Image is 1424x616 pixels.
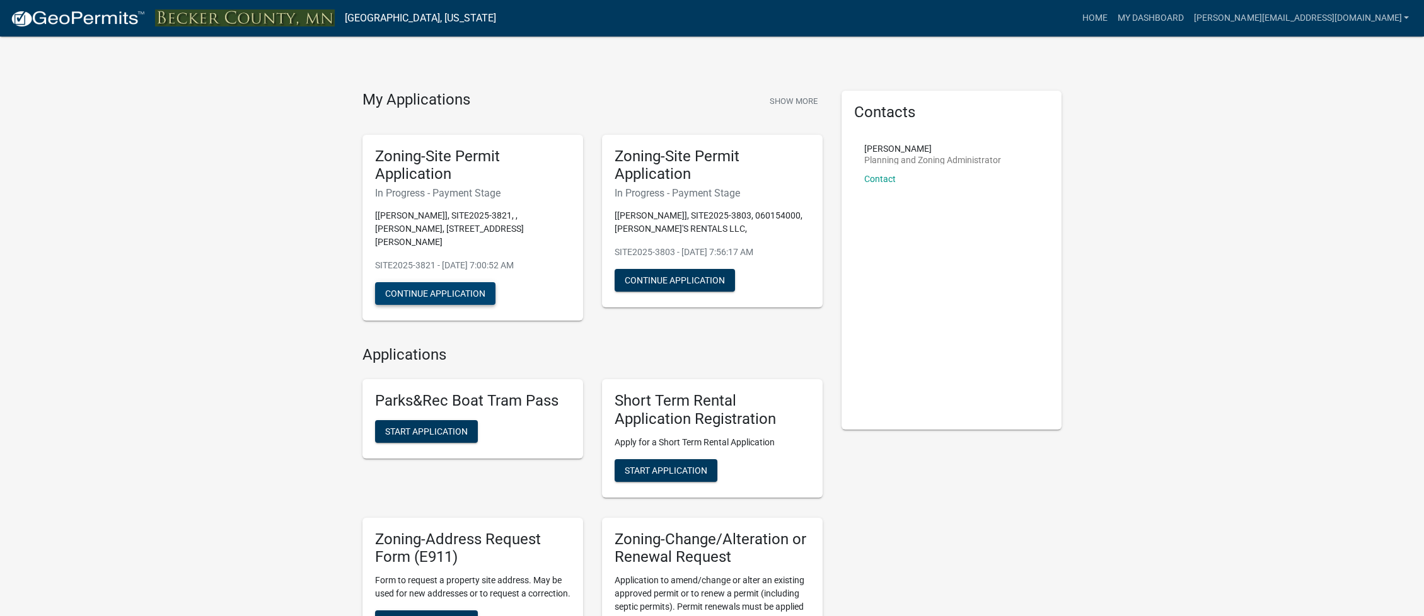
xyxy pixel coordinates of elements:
[155,9,335,26] img: Becker County, Minnesota
[854,103,1050,122] h5: Contacts
[615,436,810,449] p: Apply for a Short Term Rental Application
[765,91,823,111] button: Show More
[615,459,717,482] button: Start Application
[864,156,1001,164] p: Planning and Zoning Administrator
[615,147,810,184] h5: Zoning-Site Permit Application
[615,209,810,236] p: [[PERSON_NAME]], SITE2025-3803, 060154000, [PERSON_NAME]'S RENTALS LLC,
[625,465,707,475] span: Start Application
[345,8,496,29] a: [GEOGRAPHIC_DATA], [US_STATE]
[385,426,468,436] span: Start Application
[615,187,810,199] h6: In Progress - Payment Stage
[615,530,810,567] h5: Zoning-Change/Alteration or Renewal Request
[362,91,470,110] h4: My Applications
[375,420,478,443] button: Start Application
[615,392,810,428] h5: Short Term Rental Application Registration
[375,574,570,600] p: Form to request a property site address. May be used for new addresses or to request a correction.
[375,282,495,305] button: Continue Application
[1077,6,1113,30] a: Home
[615,269,735,292] button: Continue Application
[375,259,570,272] p: SITE2025-3821 - [DATE] 7:00:52 AM
[375,209,570,249] p: [[PERSON_NAME]], SITE2025-3821, , [PERSON_NAME], [STREET_ADDRESS][PERSON_NAME]
[375,392,570,410] h5: Parks&Rec Boat Tram Pass
[864,144,1001,153] p: [PERSON_NAME]
[1189,6,1414,30] a: [PERSON_NAME][EMAIL_ADDRESS][DOMAIN_NAME]
[375,147,570,184] h5: Zoning-Site Permit Application
[615,246,810,259] p: SITE2025-3803 - [DATE] 7:56:17 AM
[1113,6,1189,30] a: My Dashboard
[362,346,823,364] h4: Applications
[375,530,570,567] h5: Zoning-Address Request Form (E911)
[375,187,570,199] h6: In Progress - Payment Stage
[864,174,896,184] a: Contact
